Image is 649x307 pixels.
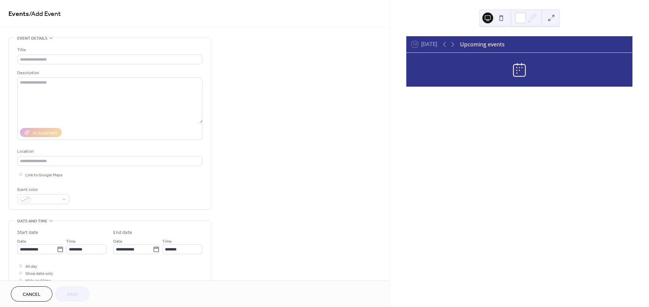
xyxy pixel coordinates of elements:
div: Description [17,69,201,76]
span: Cancel [23,291,41,298]
div: Title [17,46,201,53]
span: Link to Google Maps [25,172,63,179]
span: All day [25,263,37,270]
div: Start date [17,229,38,236]
span: Date [17,238,26,245]
span: / Add Event [29,7,61,21]
span: Hide end time [25,277,51,284]
div: End date [113,229,132,236]
a: Events [8,7,29,21]
div: Event color [17,186,68,193]
div: Location [17,148,201,155]
span: Show date only [25,270,53,277]
span: Time [66,238,76,245]
span: Date and time [17,218,47,225]
span: Date [113,238,122,245]
div: Upcoming events [460,40,505,48]
span: Event details [17,35,47,42]
button: Cancel [11,286,52,302]
span: Time [162,238,172,245]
